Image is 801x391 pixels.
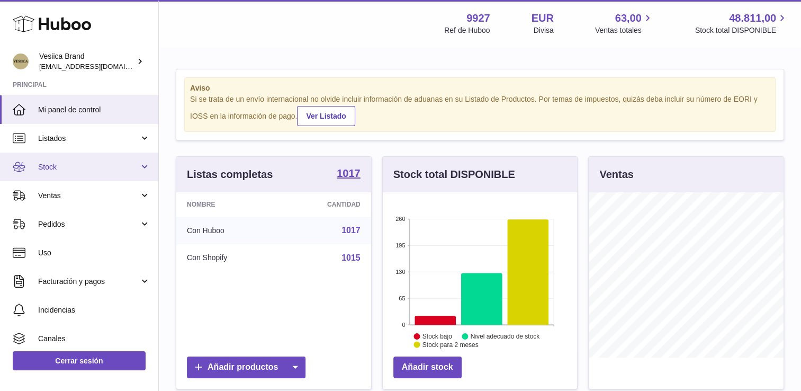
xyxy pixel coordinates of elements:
a: Ver Listado [297,106,355,126]
div: Divisa [534,25,554,35]
span: Stock total DISPONIBLE [695,25,788,35]
div: Ref de Huboo [444,25,490,35]
a: Añadir stock [393,357,462,378]
text: Stock bajo [422,333,452,340]
img: logistic@vesiica.com [13,54,29,69]
span: Stock [38,162,139,172]
text: 195 [395,242,405,248]
div: Si se trata de un envío internacional no olvide incluir información de aduanas en su Listado de P... [190,94,770,126]
span: Ventas [38,191,139,201]
a: 48.811,00 Stock total DISPONIBLE [695,11,788,35]
strong: Aviso [190,83,770,93]
span: Listados [38,134,139,144]
a: 1017 [341,226,361,235]
span: Ventas totales [595,25,654,35]
td: Con Shopify [176,244,280,272]
a: Cerrar sesión [13,351,146,370]
a: 1017 [337,168,361,181]
strong: 9927 [466,11,490,25]
a: 63,00 Ventas totales [595,11,654,35]
strong: EUR [532,11,554,25]
text: Nivel adecuado de stock [471,333,541,340]
span: [EMAIL_ADDRESS][DOMAIN_NAME] [39,62,156,70]
text: Stock para 2 meses [422,341,479,349]
span: 63,00 [615,11,642,25]
span: Mi panel de control [38,105,150,115]
span: Facturación y pagos [38,277,139,287]
th: Nombre [176,192,280,217]
a: Añadir productos [187,357,305,378]
h3: Stock total DISPONIBLE [393,167,515,182]
text: 0 [402,322,405,328]
text: 65 [399,295,405,301]
td: Con Huboo [176,217,280,244]
span: Incidencias [38,305,150,315]
span: Pedidos [38,219,139,229]
h3: Listas completas [187,167,273,182]
span: Uso [38,248,150,258]
strong: 1017 [337,168,361,179]
a: 1015 [341,253,361,262]
span: 48.811,00 [729,11,776,25]
text: 260 [395,216,405,222]
div: Vesiica Brand [39,51,134,72]
th: Cantidad [280,192,371,217]
h3: Ventas [599,167,633,182]
span: Canales [38,334,150,344]
text: 130 [395,269,405,275]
